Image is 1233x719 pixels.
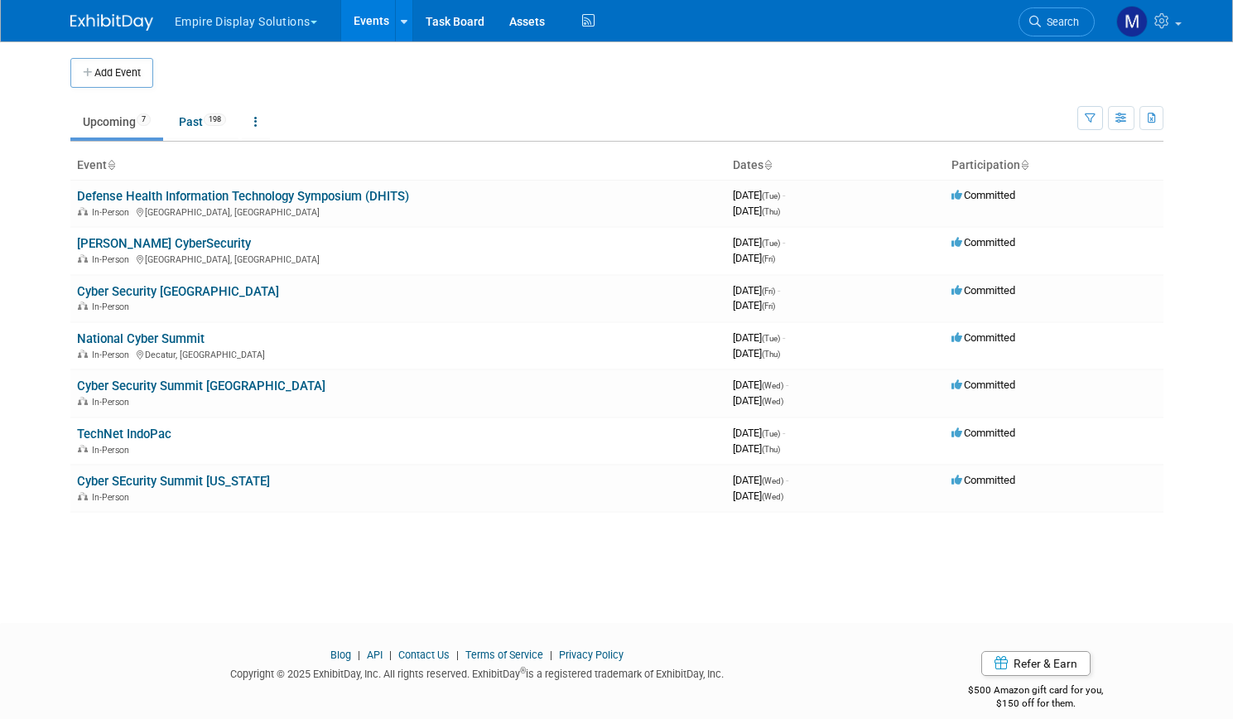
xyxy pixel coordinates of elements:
span: (Thu) [762,207,780,216]
img: In-Person Event [78,207,88,215]
a: Sort by Event Name [107,158,115,171]
span: (Tue) [762,239,780,248]
span: | [546,649,556,661]
a: API [367,649,383,661]
span: (Tue) [762,334,780,343]
button: Add Event [70,58,153,88]
span: (Fri) [762,287,775,296]
a: Sort by Participation Type [1020,158,1028,171]
span: (Wed) [762,381,783,390]
span: | [354,649,364,661]
img: ExhibitDay [70,14,153,31]
a: Blog [330,649,351,661]
span: [DATE] [733,490,783,502]
span: Committed [951,236,1015,249]
a: Contact Us [398,649,450,661]
span: In-Person [92,350,134,360]
div: $500 Amazon gift card for you, [908,673,1163,711]
a: Cyber Security Summit [GEOGRAPHIC_DATA] [77,379,325,393]
a: Terms of Service [465,649,543,661]
span: Committed [951,379,1015,391]
span: Committed [951,427,1015,439]
span: In-Person [92,254,134,265]
span: - [783,427,785,439]
span: [DATE] [733,474,788,486]
span: (Wed) [762,397,783,406]
span: In-Person [92,302,134,312]
a: Past198 [166,106,238,138]
img: In-Person Event [78,397,88,405]
span: (Fri) [762,302,775,311]
span: [DATE] [733,379,788,391]
span: Committed [951,474,1015,486]
span: [DATE] [733,427,785,439]
span: (Tue) [762,429,780,438]
span: [DATE] [733,284,780,297]
img: In-Person Event [78,302,88,310]
span: (Thu) [762,350,780,359]
span: Search [1041,16,1079,28]
span: [DATE] [733,347,780,359]
a: Search [1019,7,1095,36]
a: Cyber SEcurity Summit [US_STATE] [77,474,270,489]
div: Decatur, [GEOGRAPHIC_DATA] [77,347,720,360]
div: Copyright © 2025 ExhibitDay, Inc. All rights reserved. ExhibitDay is a registered trademark of Ex... [70,663,884,682]
a: National Cyber Summit [77,331,205,346]
span: - [783,189,785,201]
span: In-Person [92,445,134,456]
a: TechNet IndoPac [77,427,171,442]
sup: ® [520,666,526,675]
a: Defense Health Information Technology Symposium (DHITS) [77,189,409,204]
img: In-Person Event [78,445,88,453]
a: Privacy Policy [559,649,624,661]
div: $150 off for them. [908,697,1163,711]
span: 198 [204,113,226,126]
span: [DATE] [733,205,780,217]
span: [DATE] [733,394,783,407]
span: - [778,284,780,297]
span: [DATE] [733,236,785,249]
span: (Wed) [762,476,783,485]
div: [GEOGRAPHIC_DATA], [GEOGRAPHIC_DATA] [77,205,720,218]
span: Committed [951,189,1015,201]
div: [GEOGRAPHIC_DATA], [GEOGRAPHIC_DATA] [77,252,720,265]
span: | [452,649,463,661]
span: (Wed) [762,492,783,501]
span: - [786,379,788,391]
span: [DATE] [733,252,775,264]
span: Committed [951,331,1015,344]
span: In-Person [92,492,134,503]
span: [DATE] [733,189,785,201]
span: [DATE] [733,442,780,455]
th: Event [70,152,726,180]
span: - [783,331,785,344]
a: [PERSON_NAME] CyberSecurity [77,236,251,251]
span: In-Person [92,397,134,408]
a: Refer & Earn [981,651,1091,676]
span: [DATE] [733,331,785,344]
a: Sort by Start Date [763,158,772,171]
span: [DATE] [733,299,775,311]
span: (Fri) [762,254,775,263]
img: In-Person Event [78,350,88,358]
th: Dates [726,152,945,180]
a: Upcoming7 [70,106,163,138]
span: (Thu) [762,445,780,454]
img: In-Person Event [78,492,88,500]
span: - [786,474,788,486]
span: Committed [951,284,1015,297]
th: Participation [945,152,1163,180]
span: In-Person [92,207,134,218]
span: | [385,649,396,661]
img: In-Person Event [78,254,88,263]
span: (Tue) [762,191,780,200]
a: Cyber Security [GEOGRAPHIC_DATA] [77,284,279,299]
img: Matt h [1116,6,1148,37]
span: 7 [137,113,151,126]
span: - [783,236,785,249]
